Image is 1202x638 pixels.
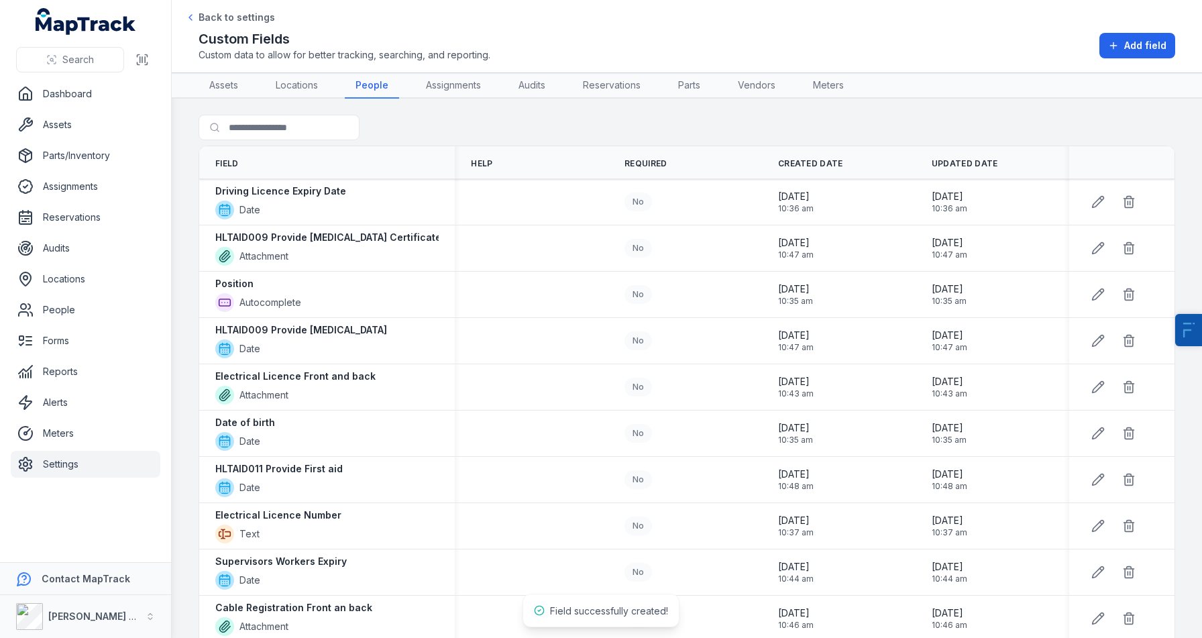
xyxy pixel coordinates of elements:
strong: Driving Licence Expiry Date [215,184,346,198]
span: [DATE] [932,236,967,250]
time: 07/10/2025, 10:47:09 am [932,329,967,353]
span: Custom data to allow for better tracking, searching, and reporting. [199,48,490,62]
span: [DATE] [932,329,967,342]
a: Settings [11,451,160,478]
span: 10:36 am [932,203,967,214]
span: Required [624,158,667,169]
span: 10:36 am [778,203,814,214]
span: [DATE] [778,329,814,342]
span: Date [239,342,260,356]
span: [DATE] [932,190,967,203]
span: 10:47 am [932,250,967,260]
span: Help [471,158,492,169]
span: 10:46 am [932,620,967,631]
div: No [624,239,652,258]
div: No [624,285,652,304]
a: MapTrack [36,8,136,35]
div: No [624,470,652,489]
a: Reservations [572,73,651,99]
button: Search [16,47,124,72]
div: No [624,424,652,443]
time: 07/10/2025, 10:35:35 am [778,282,813,307]
a: Locations [11,266,160,293]
a: Audits [11,235,160,262]
span: 10:48 am [932,481,967,492]
time: 07/10/2025, 10:37:30 am [778,514,814,538]
span: Add field [1124,39,1166,52]
span: 10:35 am [778,435,813,445]
time: 07/10/2025, 10:35:35 am [932,282,967,307]
time: 07/10/2025, 10:43:41 am [778,375,814,399]
span: 10:47 am [932,342,967,353]
span: 10:46 am [778,620,814,631]
span: 10:37 am [932,527,967,538]
div: No [624,563,652,582]
time: 07/10/2025, 10:47:31 am [778,236,814,260]
strong: HLTAID011 Provide First aid [215,462,343,476]
div: No [624,517,652,535]
span: [DATE] [778,514,814,527]
span: Created Date [778,158,843,169]
a: Forms [11,327,160,354]
strong: HLTAID009 Provide [MEDICAL_DATA] [215,323,387,337]
a: People [11,297,160,323]
time: 07/10/2025, 10:48:33 am [778,468,814,492]
strong: Supervisors Workers Expiry [215,555,347,568]
span: 10:48 am [778,481,814,492]
span: [DATE] [778,560,814,574]
time: 07/10/2025, 10:46:27 am [778,606,814,631]
time: 07/10/2025, 10:48:33 am [932,468,967,492]
span: [DATE] [778,282,813,296]
span: Date [239,481,260,494]
span: [DATE] [778,190,814,203]
span: 10:35 am [778,296,813,307]
strong: HLTAID009 Provide [MEDICAL_DATA] Certificate [215,231,441,244]
div: No [624,331,652,350]
span: 10:37 am [778,527,814,538]
span: 10:44 am [932,574,967,584]
a: Reports [11,358,160,385]
time: 07/10/2025, 10:47:09 am [778,329,814,353]
strong: Contact MapTrack [42,573,130,584]
span: Attachment [239,250,288,263]
span: Updated Date [932,158,998,169]
span: [DATE] [778,375,814,388]
a: Assets [199,73,249,99]
span: Search [62,53,94,66]
a: Parts/Inventory [11,142,160,169]
strong: Date of birth [215,416,275,429]
span: 10:35 am [932,435,967,445]
time: 07/10/2025, 10:47:31 am [932,236,967,260]
span: Text [239,527,260,541]
time: 07/10/2025, 10:44:59 am [778,560,814,584]
a: Vendors [727,73,786,99]
strong: Cable Registration Front an back [215,601,372,615]
span: 10:47 am [778,250,814,260]
strong: [PERSON_NAME] Electrical [48,610,174,622]
time: 07/10/2025, 10:44:59 am [932,560,967,584]
span: [DATE] [932,421,967,435]
span: Field [215,158,239,169]
a: Locations [265,73,329,99]
span: Date [239,574,260,587]
time: 07/10/2025, 10:36:07 am [778,190,814,214]
time: 07/10/2025, 10:46:27 am [932,606,967,631]
span: [DATE] [932,468,967,481]
span: Attachment [239,620,288,633]
a: Assignments [11,173,160,200]
span: 10:43 am [932,388,967,399]
button: Add field [1099,33,1175,58]
a: Audits [508,73,556,99]
h2: Custom Fields [199,30,490,48]
span: [DATE] [932,606,967,620]
a: Reservations [11,204,160,231]
a: Back to settings [185,11,275,24]
strong: Position [215,277,254,290]
a: Dashboard [11,81,160,107]
time: 07/10/2025, 10:37:30 am [932,514,967,538]
span: 10:43 am [778,388,814,399]
a: Assets [11,111,160,138]
span: [DATE] [932,560,967,574]
a: Parts [667,73,711,99]
span: 10:44 am [778,574,814,584]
